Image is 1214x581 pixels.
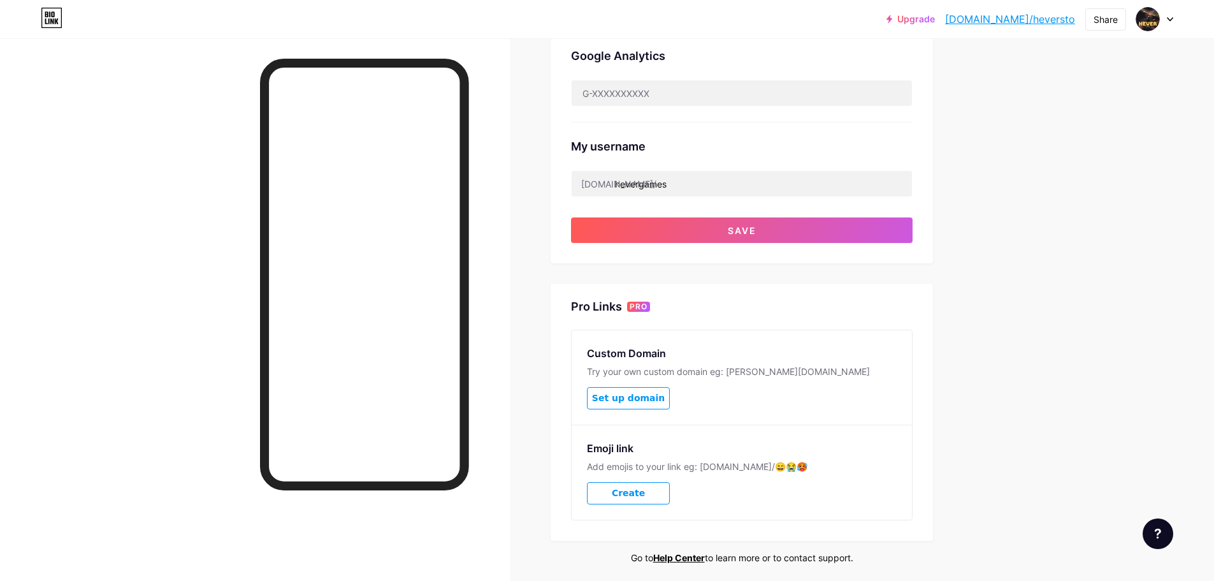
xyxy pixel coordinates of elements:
[571,47,913,64] div: Google Analytics
[886,14,935,24] a: Upgrade
[1094,13,1118,26] div: Share
[551,551,933,564] div: Go to to learn more or to contact support.
[728,225,756,236] span: Save
[653,552,705,563] a: Help Center
[571,138,913,155] div: My username
[945,11,1075,27] a: [DOMAIN_NAME]/heversto
[592,393,665,404] span: Set up domain
[587,346,897,361] div: Custom Domain
[572,80,912,106] input: G-XXXXXXXXXX
[571,299,622,314] div: Pro Links
[572,171,912,196] input: username
[630,302,647,312] span: PRO
[587,482,670,504] button: Create
[571,217,913,243] button: Save
[587,366,897,377] div: Try your own custom domain eg: [PERSON_NAME][DOMAIN_NAME]
[1136,7,1160,31] img: Heverston Leandro Figueiredo
[587,461,897,472] div: Add emojis to your link eg: [DOMAIN_NAME]/😄😭🥵
[587,387,670,409] button: Set up domain
[581,177,656,191] div: [DOMAIN_NAME]/
[587,441,897,456] div: Emoji link
[612,488,645,499] span: Create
